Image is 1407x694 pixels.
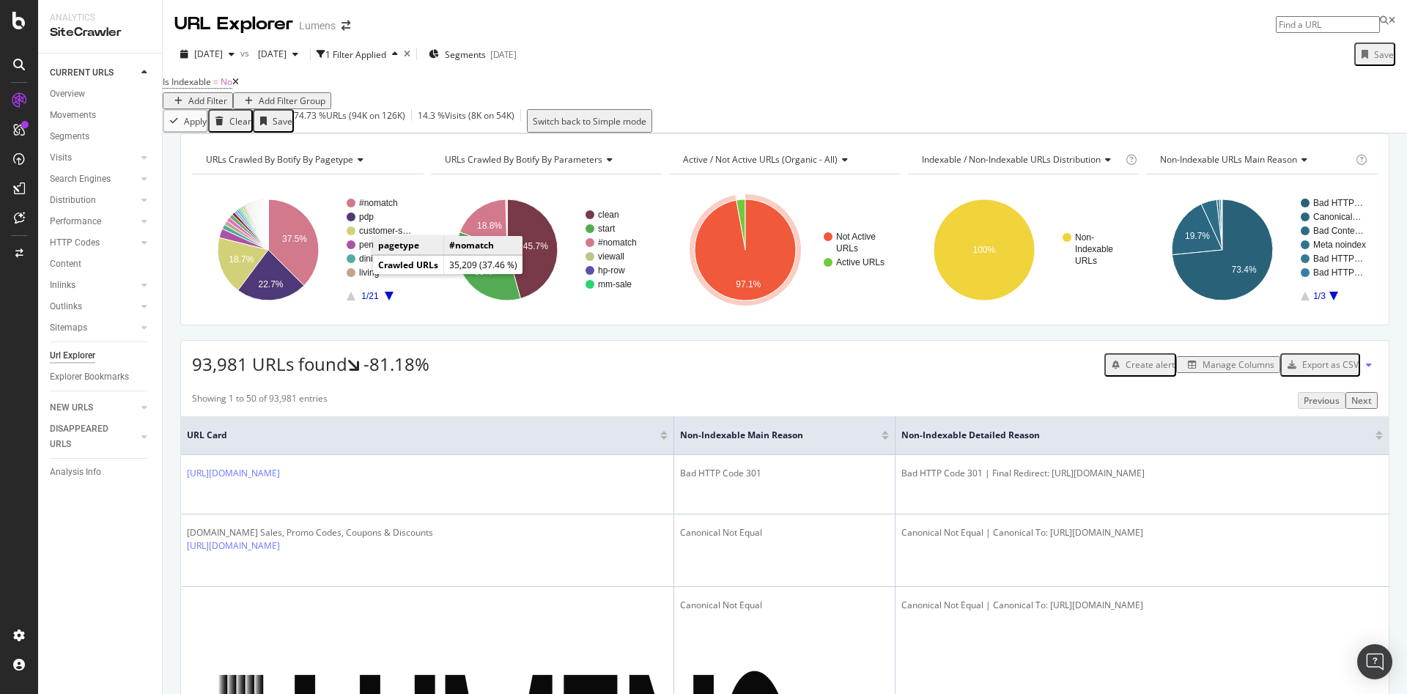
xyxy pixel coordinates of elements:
[474,267,492,277] text: 35%
[50,400,137,416] a: NEW URLS
[680,526,890,539] div: Canonical Not Equal
[359,213,374,223] text: pdp
[233,92,331,109] button: Add Filter Group
[50,129,152,144] a: Segments
[252,48,287,60] span: 2025 Sep. 7th
[174,43,240,66] button: [DATE]
[404,50,410,59] div: times
[1314,292,1326,302] text: 1/3
[490,48,517,61] div: [DATE]
[683,153,838,166] span: Active / Not Active URLs (organic - all)
[522,241,547,251] text: 45.7%
[669,186,901,314] svg: A chart.
[736,280,761,290] text: 97.1%
[163,92,233,109] button: Add Filter
[1160,153,1297,166] span: Non-Indexable URLs Main Reason
[836,232,876,243] text: Not Active
[50,465,152,480] a: Analysis Info
[972,246,995,256] text: 100%
[922,153,1101,166] span: Indexable / Non-Indexable URLs distribution
[418,109,514,133] div: 14.3 % Visits ( 8K on 54K )
[273,115,292,128] div: Save
[192,186,424,314] svg: A chart.
[50,320,137,336] a: Sitemaps
[1157,148,1353,171] h4: Non-Indexable URLs Main Reason
[1313,268,1363,278] text: Bad HTTP…
[598,210,619,221] text: clean
[253,109,294,133] button: Save
[901,467,1383,480] div: Bad HTTP Code 301 | Final Redirect: [URL][DOMAIN_NAME]
[50,299,137,314] a: Outlinks
[187,526,433,539] div: [DOMAIN_NAME] Sales, Promo Codes, Coupons & Discounts
[1298,392,1345,409] button: Previous
[1104,353,1176,377] button: Create alert
[1351,394,1372,407] div: Next
[598,280,632,290] text: mm-sale
[680,429,860,442] span: Non-Indexable Main Reason
[206,153,353,166] span: URLs Crawled By Botify By pagetype
[373,236,444,255] td: pagetype
[1075,233,1094,243] text: Non-
[50,465,101,480] div: Analysis Info
[192,352,347,377] span: 93,981 URLs found
[359,199,398,209] text: #nomatch
[50,320,87,336] div: Sitemaps
[187,429,657,442] span: URL Card
[680,148,887,171] h4: Active / Not Active URLs
[50,369,129,385] div: Explorer Bookmarks
[50,235,137,251] a: HTTP Codes
[50,278,137,293] a: Inlinks
[1313,254,1363,265] text: Bad HTTP…
[1075,245,1113,255] text: Indexable
[359,268,379,278] text: living
[50,348,95,363] div: Url Explorer
[50,150,72,166] div: Visits
[50,193,137,208] a: Distribution
[282,235,307,245] text: 37.5%
[50,369,152,385] a: Explorer Bookmarks
[598,238,637,248] text: #nomatch
[50,256,81,272] div: Content
[1075,256,1097,267] text: URLs
[341,21,350,31] div: arrow-right-arrow-left
[192,392,328,409] div: Showing 1 to 50 of 93,981 entries
[174,12,293,37] div: URL Explorer
[1232,265,1257,275] text: 73.4%
[325,48,386,61] div: 1 Filter Applied
[50,421,124,452] div: DISAPPEARED URLS
[194,48,223,60] span: 2025 Sep. 25th
[1354,43,1395,66] button: Save
[1313,226,1364,237] text: Bad Conte…
[1276,16,1380,33] input: Find a URL
[50,129,89,144] div: Segments
[445,153,602,166] span: URLs Crawled By Botify By parameters
[359,240,411,251] text: pendant-lig…
[1185,231,1210,241] text: 19.7%
[363,352,429,377] div: -81.18%
[50,86,152,102] a: Overview
[50,108,96,123] div: Movements
[229,255,254,265] text: 18.7%
[444,236,523,255] td: #nomatch
[1304,394,1340,407] div: Previous
[50,400,93,416] div: NEW URLS
[208,109,253,133] button: Clear
[680,599,890,612] div: Canonical Not Equal
[1302,358,1359,371] div: Export as CSV
[50,299,82,314] div: Outlinks
[527,109,652,133] button: Switch back to Simple mode
[836,258,885,268] text: Active URLs
[163,75,211,88] span: Is Indexable
[203,148,410,171] h4: URLs Crawled By Botify By pagetype
[50,171,137,187] a: Search Engines
[50,193,96,208] div: Distribution
[908,186,1140,314] div: A chart.
[252,43,304,66] button: [DATE]
[1374,48,1394,61] div: Save
[919,148,1123,171] h4: Indexable / Non-Indexable URLs Distribution
[477,221,502,231] text: 18.8%
[259,95,325,107] div: Add Filter Group
[598,252,624,262] text: viewall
